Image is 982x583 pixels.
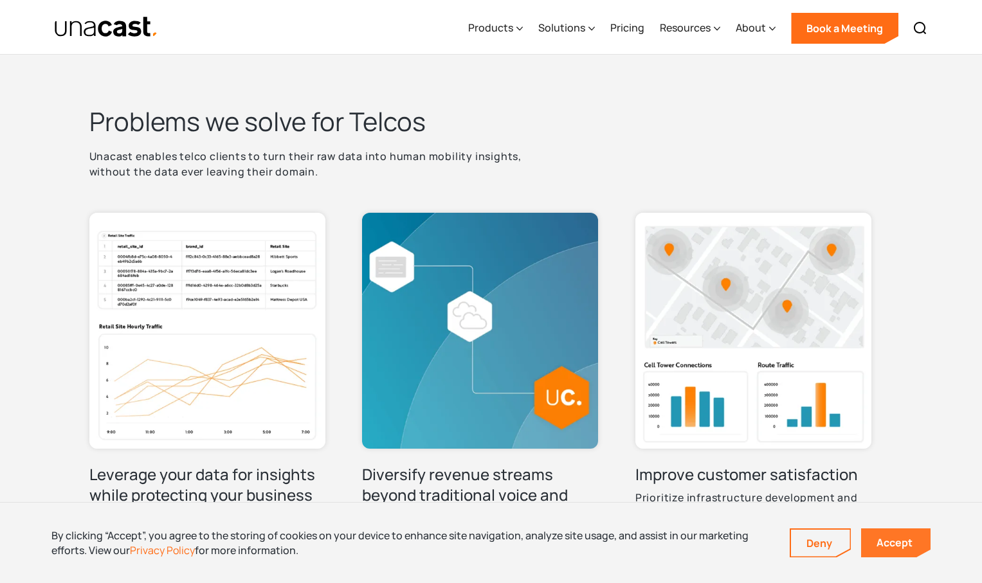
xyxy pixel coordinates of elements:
h3: Diversify revenue streams beyond traditional voice and data services [362,464,598,526]
a: Accept [861,528,931,557]
div: Products [468,2,523,55]
div: Solutions [538,20,585,35]
img: Unacast text logo [54,16,159,39]
div: Products [468,20,513,35]
h3: Leverage your data for insights while protecting your business [89,464,325,505]
div: About [736,2,776,55]
a: Pricing [610,2,644,55]
a: Book a Meeting [791,13,898,44]
a: Deny [791,530,850,557]
img: Diversify revenue streams [362,213,598,449]
div: About [736,20,766,35]
a: home [54,16,159,39]
div: Resources [660,2,720,55]
div: By clicking “Accept”, you agree to the storing of cookies on your device to enhance site navigati... [51,528,770,557]
a: Privacy Policy [130,543,195,557]
div: Solutions [538,2,595,55]
div: Resources [660,20,711,35]
p: Unacast enables telco clients to turn their raw data into human mobility insights, without the da... [89,148,542,179]
img: Retail Site Traffic and Retail Site Hourly Traffic graph [89,213,325,449]
h3: Improve customer satisfaction [635,464,858,485]
img: Search icon [913,21,928,36]
p: Prioritize infrastructure development and capacity planning using cell tower, CDR, or similar geo... [635,490,871,567]
img: Cell Tower Connections and Route Traffic graph [635,213,871,449]
h2: Problems we solve for Telcos [89,105,893,138]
